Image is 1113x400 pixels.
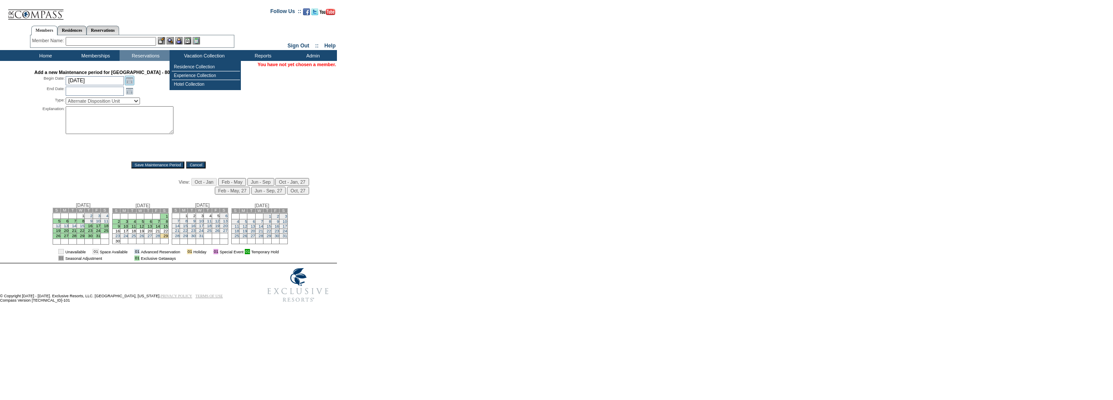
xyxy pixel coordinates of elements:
[57,26,87,35] a: Residences
[220,208,228,213] td: S
[267,229,271,233] a: 22
[199,234,203,238] a: 31
[101,224,109,229] td: 18
[69,219,77,224] td: 7
[77,229,84,233] td: 22
[251,249,279,254] td: Temporary Hold
[181,249,186,254] img: i.gif
[247,208,255,213] td: T
[283,219,287,224] a: 10
[160,219,168,224] td: 8
[167,37,174,44] img: View
[125,76,134,85] a: Open the calendar popup.
[93,208,100,213] td: F
[87,249,91,254] img: i.gif
[184,37,191,44] img: Reservations
[144,229,152,234] td: 20
[175,234,180,238] a: 28
[259,234,263,238] a: 28
[90,219,92,223] a: 9
[128,219,136,224] td: 4
[160,229,168,234] td: 22
[235,234,239,238] a: 25
[259,224,263,229] a: 14
[56,224,60,228] a: 12
[212,213,220,219] td: 5
[100,249,128,254] td: Space Available
[235,224,239,229] a: 11
[275,224,279,229] a: 16
[170,50,237,61] td: Vacation Collection
[277,214,279,218] a: 2
[77,208,84,213] td: W
[204,208,212,213] td: T
[207,219,211,223] a: 11
[77,233,84,239] td: 29
[85,229,93,233] td: 23
[112,224,120,229] td: 9
[60,233,68,239] td: 27
[128,229,136,234] td: 18
[287,50,337,61] td: Admin
[144,208,152,213] td: T
[215,219,220,223] a: 12
[152,224,160,229] td: 14
[275,229,279,233] a: 23
[180,208,187,213] td: M
[60,208,68,213] td: M
[144,219,152,224] td: 6
[77,219,84,224] td: 8
[172,63,240,71] td: Residence Collection
[207,224,211,228] a: 18
[136,229,144,234] td: 19
[34,97,65,104] div: Type:
[263,208,271,213] td: T
[136,208,144,213] td: W
[141,255,180,261] td: Exclusive Getaways
[267,234,271,238] a: 29
[191,229,195,233] a: 23
[172,71,240,80] td: Experience Collection
[112,219,120,224] td: 2
[311,11,318,16] a: Follow us on Twitter
[235,229,239,233] a: 18
[144,224,152,229] td: 13
[175,224,180,228] a: 14
[191,178,217,186] input: Oct - Jan
[112,239,120,244] td: 30
[196,208,203,213] td: W
[191,224,195,228] a: 16
[204,213,212,219] td: 4
[131,234,136,238] a: 25
[245,219,247,224] a: 5
[275,178,309,186] input: Oct - Jan, 27
[250,224,255,229] a: 13
[239,208,247,213] td: M
[93,249,98,254] td: 01
[76,202,91,208] span: [DATE]
[223,224,227,228] a: 20
[101,208,109,213] td: S
[20,50,70,61] td: Home
[58,249,64,254] td: 01
[188,208,196,213] td: T
[120,208,128,213] td: M
[129,249,133,254] img: i.gif
[215,187,250,195] input: Feb - May, 27
[128,224,136,229] td: 11
[243,234,247,238] a: 26
[90,214,92,218] a: 2
[183,229,187,233] a: 22
[275,234,279,238] a: 30
[175,37,183,44] img: Impersonate
[87,26,119,35] a: Reservations
[213,249,218,254] td: 01
[158,37,165,44] img: b_edit.gif
[247,178,274,186] input: Jun - Sep
[220,249,243,254] td: Special Event
[136,224,144,229] td: 12
[64,224,68,228] a: 13
[199,229,203,233] a: 24
[172,80,240,88] td: Hotel Collection
[160,214,168,219] td: 1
